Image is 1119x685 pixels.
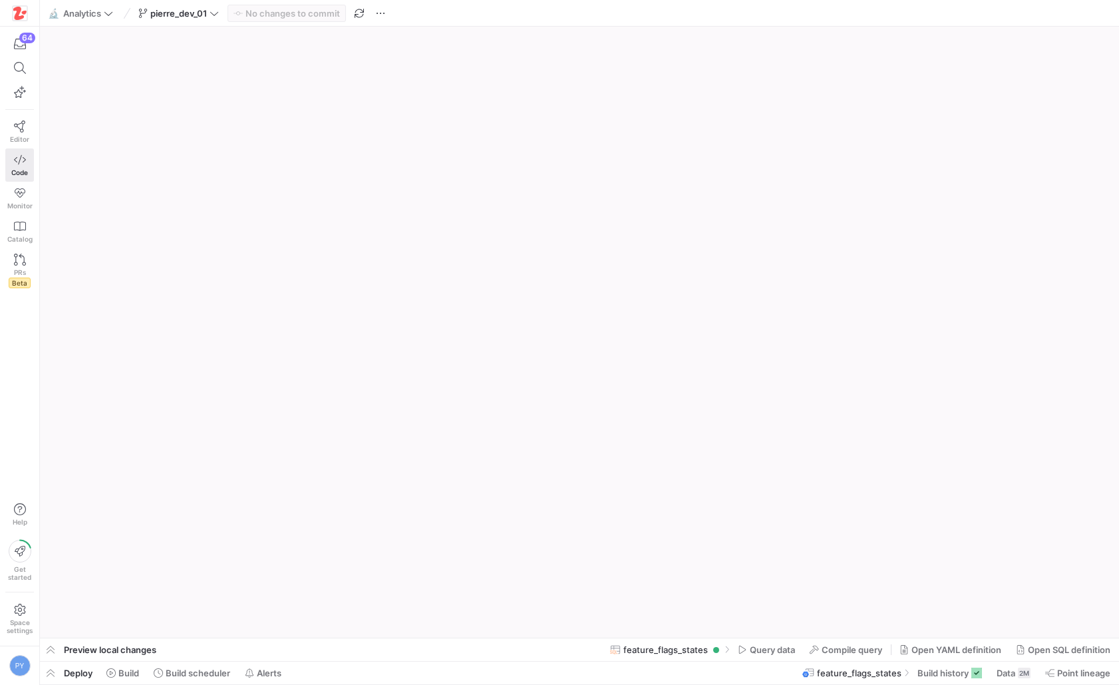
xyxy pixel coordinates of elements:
[817,668,901,678] span: feature_flags_states
[148,662,236,684] button: Build scheduler
[5,148,34,182] a: Code
[1018,668,1031,678] div: 2M
[11,168,28,176] span: Code
[9,278,31,288] span: Beta
[9,655,31,676] div: PY
[5,248,34,294] a: PRsBeta
[64,668,92,678] span: Deploy
[911,662,988,684] button: Build history
[5,598,34,640] a: Spacesettings
[11,518,28,526] span: Help
[893,638,1007,661] button: Open YAML definition
[732,638,801,661] button: Query data
[997,668,1015,678] span: Data
[5,182,34,215] a: Monitor
[750,644,795,655] span: Query data
[7,618,33,634] span: Space settings
[1028,644,1110,655] span: Open SQL definition
[623,644,708,655] span: feature_flags_states
[804,638,888,661] button: Compile query
[63,8,101,19] span: Analytics
[257,668,281,678] span: Alerts
[5,652,34,680] button: PY
[64,644,156,655] span: Preview local changes
[49,9,58,18] span: 🔬
[13,7,27,20] img: https://storage.googleapis.com/y42-prod-data-exchange/images/h4OkG5kwhGXbZ2sFpobXAPbjBGJTZTGe3yEd...
[14,268,26,276] span: PRs
[911,644,1001,655] span: Open YAML definition
[1057,668,1110,678] span: Point lineage
[135,5,222,22] button: pierre_dev_01
[5,497,34,532] button: Help
[5,535,34,586] button: Getstarted
[917,668,969,678] span: Build history
[5,215,34,248] a: Catalog
[45,5,116,22] button: 🔬Analytics
[1039,662,1116,684] button: Point lineage
[8,565,31,581] span: Get started
[7,235,33,243] span: Catalog
[5,32,34,56] button: 64
[822,644,882,655] span: Compile query
[5,2,34,25] a: https://storage.googleapis.com/y42-prod-data-exchange/images/h4OkG5kwhGXbZ2sFpobXAPbjBGJTZTGe3yEd...
[239,662,287,684] button: Alerts
[991,662,1037,684] button: Data2M
[118,668,139,678] span: Build
[150,8,207,19] span: pierre_dev_01
[10,135,29,143] span: Editor
[5,115,34,148] a: Editor
[19,33,35,43] div: 64
[7,202,33,210] span: Monitor
[100,662,145,684] button: Build
[1010,638,1116,661] button: Open SQL definition
[166,668,230,678] span: Build scheduler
